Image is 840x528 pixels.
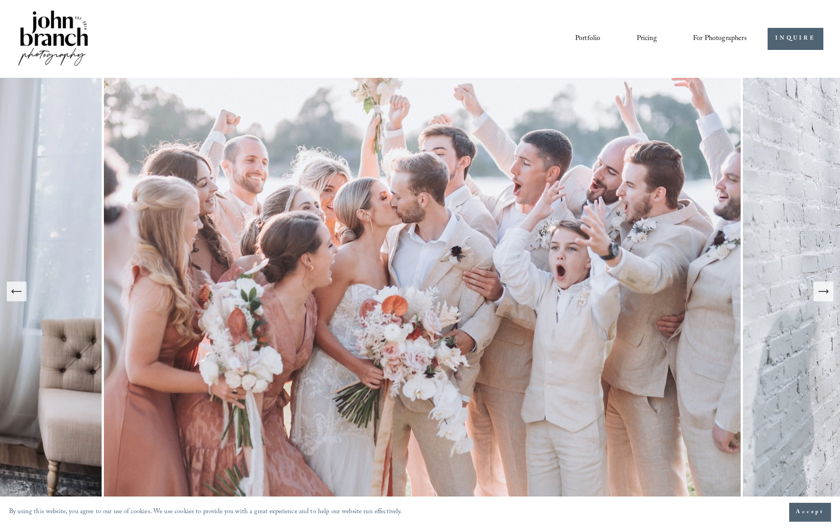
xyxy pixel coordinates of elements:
[575,31,600,46] a: Portfolio
[693,32,747,46] span: For Photographers
[768,28,823,50] a: INQUIRE
[813,282,833,301] button: Next Slide
[7,282,27,301] button: Previous Slide
[693,31,747,46] a: folder dropdown
[637,31,657,46] a: Pricing
[102,78,743,506] img: A wedding party celebrating outdoors, featuring a bride and groom kissing amidst cheering bridesm...
[17,9,89,69] img: John Branch IV Photography
[9,506,402,519] p: By using this website, you agree to our use of cookies. We use cookies to provide you with a grea...
[796,508,824,517] span: Accept
[789,503,831,522] button: Accept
